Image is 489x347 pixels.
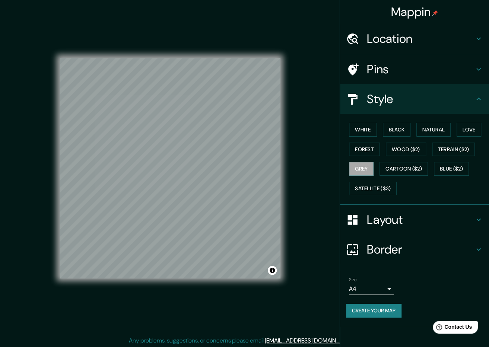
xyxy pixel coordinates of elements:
button: Blue ($2) [434,162,469,176]
label: Size [349,277,357,283]
h4: Location [367,31,474,46]
h4: Pins [367,62,474,77]
button: Forest [349,143,380,156]
div: Pins [340,54,489,84]
button: Cartoon ($2) [380,162,428,176]
iframe: Help widget launcher [423,318,481,339]
h4: Layout [367,212,474,227]
p: Any problems, suggestions, or concerns please email . [129,336,358,345]
div: Style [340,84,489,114]
img: pin-icon.png [432,10,438,16]
a: [EMAIL_ADDRESS][DOMAIN_NAME] [265,337,357,344]
button: Satellite ($3) [349,182,397,195]
canvas: Map [60,58,280,278]
div: A4 [349,283,394,295]
button: Black [383,123,411,137]
button: Grey [349,162,374,176]
div: Border [340,235,489,264]
h4: Style [367,92,474,106]
button: Toggle attribution [268,266,277,275]
h4: Mappin [391,4,438,19]
button: Natural [416,123,451,137]
button: White [349,123,377,137]
button: Create your map [346,304,401,318]
div: Location [340,24,489,54]
div: Layout [340,205,489,235]
button: Wood ($2) [386,143,426,156]
h4: Border [367,242,474,257]
button: Terrain ($2) [432,143,475,156]
button: Love [457,123,481,137]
